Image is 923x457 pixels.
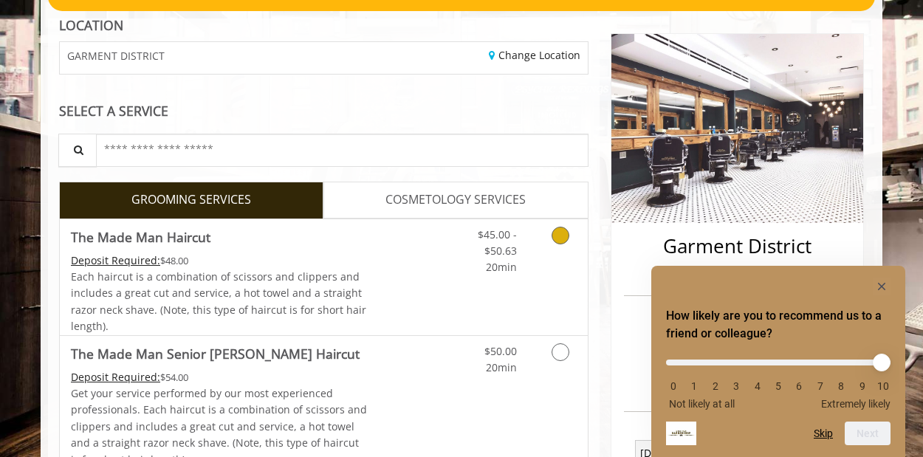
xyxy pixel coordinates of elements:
li: 8 [834,380,848,392]
b: The Made Man Senior [PERSON_NAME] Haircut [71,343,360,364]
h3: Email [628,357,847,368]
span: GARMENT DISTRICT [67,50,165,61]
h3: Phone [628,316,847,326]
li: 0 [666,380,681,392]
button: Hide survey [873,278,891,295]
li: 9 [855,380,870,392]
span: Each haircut is a combination of scissors and clippers and includes a great cut and service, a ho... [71,269,366,333]
li: 1 [687,380,701,392]
li: 10 [876,380,891,392]
li: 7 [813,380,828,392]
li: 6 [792,380,806,392]
li: 5 [771,380,786,392]
span: Extremely likely [821,398,891,410]
li: 4 [750,380,765,392]
span: Not likely at all [669,398,735,410]
span: This service needs some Advance to be paid before we block your appointment [71,370,160,384]
span: 20min [486,260,517,274]
li: 3 [729,380,744,392]
button: Service Search [58,134,97,167]
h2: How likely are you to recommend us to a friend or colleague? Select an option from 0 to 10, with ... [666,307,891,343]
li: 2 [708,380,723,392]
button: Skip [814,427,833,439]
span: COSMETOLOGY SERVICES [385,190,526,210]
div: How likely are you to recommend us to a friend or colleague? Select an option from 0 to 10, with ... [666,278,891,445]
a: Change Location [489,48,580,62]
span: GROOMING SERVICES [131,190,251,210]
span: $45.00 - $50.63 [478,227,517,258]
div: $48.00 [71,252,368,269]
span: This service needs some Advance to be paid before we block your appointment [71,253,160,267]
button: Next question [845,422,891,445]
h3: Opening Hours [624,425,851,435]
span: 20min [486,360,517,374]
div: How likely are you to recommend us to a friend or colleague? Select an option from 0 to 10, with ... [666,348,891,410]
h2: Garment District [628,236,847,257]
b: LOCATION [59,16,123,34]
b: The Made Man Haircut [71,227,210,247]
span: $50.00 [484,344,517,358]
p: [STREET_ADDRESS][US_STATE] [628,262,847,278]
div: SELECT A SERVICE [59,104,589,118]
div: $54.00 [71,369,368,385]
